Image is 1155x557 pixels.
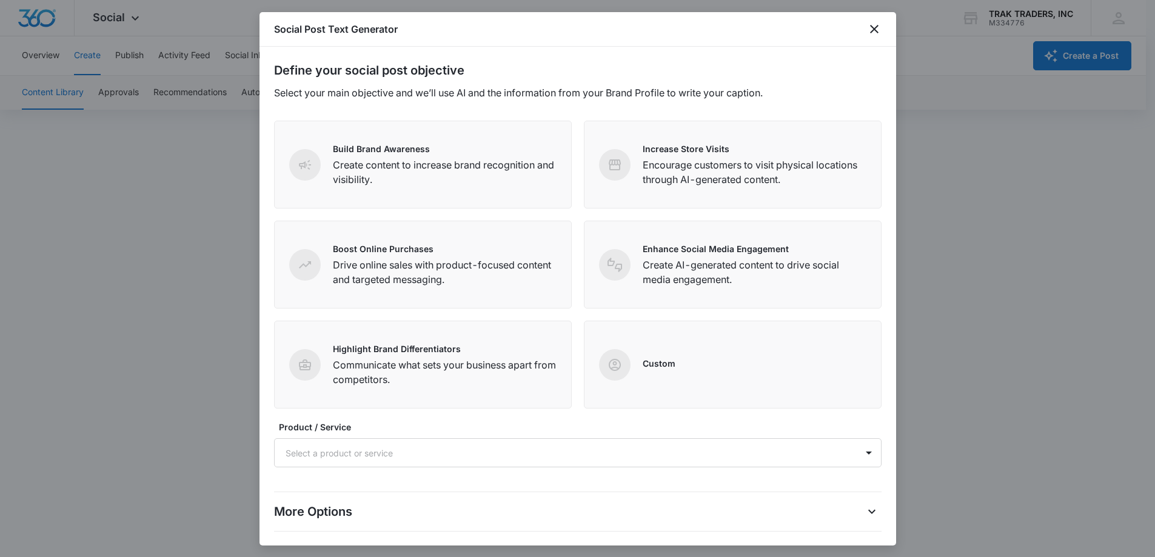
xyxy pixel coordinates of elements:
p: Boost Online Purchases [333,242,557,255]
p: Create content to increase brand recognition and visibility. [333,158,557,187]
h1: Social Post Text Generator [274,22,398,36]
h2: Define your social post objective [274,61,882,79]
p: Encourage customers to visit physical locations through AI-generated content. [643,158,866,187]
p: Select your main objective and we’ll use AI and the information from your Brand Profile to write ... [274,85,882,100]
p: Build Brand Awareness [333,142,557,155]
p: Create AI-generated content to drive social media engagement. [643,258,866,287]
button: close [867,22,882,36]
label: Product / Service [279,421,886,433]
p: Enhance Social Media Engagement [643,242,866,255]
p: Communicate what sets your business apart from competitors. [333,358,557,387]
button: More Options [862,502,882,521]
p: Increase Store Visits [643,142,866,155]
p: Custom [643,357,675,370]
p: Drive online sales with product-focused content and targeted messaging. [333,258,557,287]
p: Highlight Brand Differentiators [333,342,557,355]
p: More Options [274,502,352,521]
